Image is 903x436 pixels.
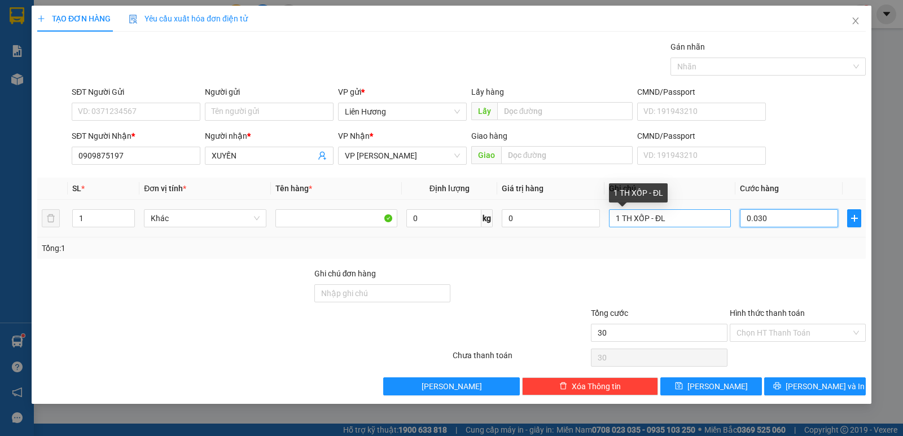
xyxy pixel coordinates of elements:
[318,151,327,160] span: user-add
[144,184,186,193] span: Đơn vị tính
[481,209,493,227] span: kg
[422,380,482,393] span: [PERSON_NAME]
[609,183,668,202] div: 1 TH XỐP - ĐL
[72,130,200,142] div: SĐT Người Nhận
[675,382,683,391] span: save
[451,349,590,369] div: Chưa thanh toán
[848,214,861,223] span: plus
[730,309,805,318] label: Hình thức thanh toán
[851,16,860,25] span: close
[338,86,467,98] div: VP gửi
[5,39,215,53] li: 02523854854
[471,102,497,120] span: Lấy
[42,242,349,254] div: Tổng: 1
[5,5,62,61] img: logo.jpg
[687,380,748,393] span: [PERSON_NAME]
[151,210,259,227] span: Khác
[604,178,735,200] th: Ghi chú
[129,14,248,23] span: Yêu cầu xuất hóa đơn điện tử
[345,103,460,120] span: Liên Hương
[338,131,370,140] span: VP Nhận
[383,377,519,395] button: [PERSON_NAME]
[205,86,334,98] div: Người gửi
[314,284,450,302] input: Ghi chú đơn hàng
[637,86,766,98] div: CMND/Passport
[660,377,762,395] button: save[PERSON_NAME]
[572,380,621,393] span: Xóa Thông tin
[786,380,865,393] span: [PERSON_NAME] và In
[840,6,871,37] button: Close
[5,25,215,39] li: 01 [PERSON_NAME]
[847,209,861,227] button: plus
[471,131,507,140] span: Giao hàng
[522,377,658,395] button: deleteXóa Thông tin
[502,184,543,193] span: Giá trị hàng
[345,147,460,164] span: VP Phan Rí
[773,382,781,391] span: printer
[429,184,470,193] span: Định lượng
[501,146,633,164] input: Dọc đường
[471,146,501,164] span: Giao
[314,269,376,278] label: Ghi chú đơn hàng
[609,209,731,227] input: Ghi Chú
[275,184,312,193] span: Tên hàng
[42,209,60,227] button: delete
[72,86,200,98] div: SĐT Người Gửi
[637,130,766,142] div: CMND/Passport
[129,15,138,24] img: icon
[37,14,111,23] span: TẠO ĐƠN HÀNG
[275,209,397,227] input: VD: Bàn, Ghế
[65,27,74,36] span: environment
[72,184,81,193] span: SL
[471,87,504,96] span: Lấy hàng
[670,42,705,51] label: Gán nhãn
[37,15,45,23] span: plus
[65,41,74,50] span: phone
[559,382,567,391] span: delete
[205,130,334,142] div: Người nhận
[502,209,600,227] input: 0
[740,184,779,193] span: Cước hàng
[497,102,633,120] input: Dọc đường
[591,309,628,318] span: Tổng cước
[65,7,160,21] b: [PERSON_NAME]
[5,71,125,89] b: GỬI : Liên Hương
[764,377,866,395] button: printer[PERSON_NAME] và In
